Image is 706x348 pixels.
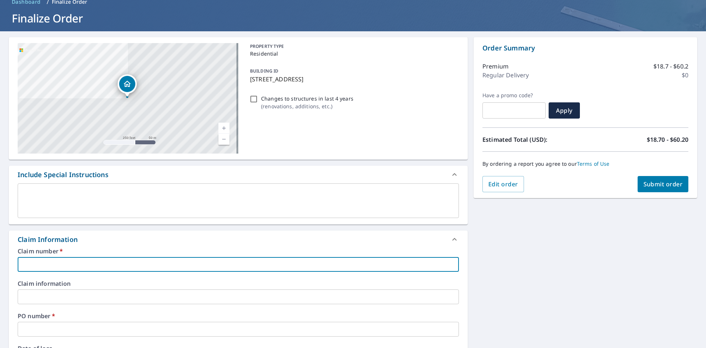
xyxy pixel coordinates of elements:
[482,135,585,144] p: Estimated Total (USD):
[482,71,529,80] p: Regular Delivery
[218,123,229,134] a: Current Level 17, Zoom In
[18,313,459,319] label: PO number
[9,166,468,183] div: Include Special Instructions
[682,71,688,80] p: $0
[555,106,574,115] span: Apply
[18,248,459,254] label: Claim number
[482,92,546,99] label: Have a promo code?
[250,43,456,50] p: PROPERTY TYPE
[250,50,456,57] p: Residential
[549,102,580,119] button: Apply
[18,170,108,180] div: Include Special Instructions
[482,43,688,53] p: Order Summary
[482,176,524,192] button: Edit order
[643,180,683,188] span: Submit order
[488,180,518,188] span: Edit order
[9,231,468,248] div: Claim Information
[118,74,137,97] div: Dropped pin, building 1, Residential property, 7233 Purple Sage Park City, UT 84098
[18,281,459,287] label: Claim information
[577,160,610,167] a: Terms of Use
[218,134,229,145] a: Current Level 17, Zoom Out
[261,102,353,110] p: ( renovations, additions, etc. )
[261,95,353,102] p: Changes to structures in last 4 years
[9,11,697,26] h1: Finalize Order
[638,176,689,192] button: Submit order
[250,68,278,74] p: BUILDING ID
[647,135,688,144] p: $18.70 - $60.20
[653,62,688,71] p: $18.7 - $60.2
[482,62,509,71] p: Premium
[482,161,688,167] p: By ordering a report you agree to our
[250,75,456,84] p: [STREET_ADDRESS]
[18,235,78,245] div: Claim Information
